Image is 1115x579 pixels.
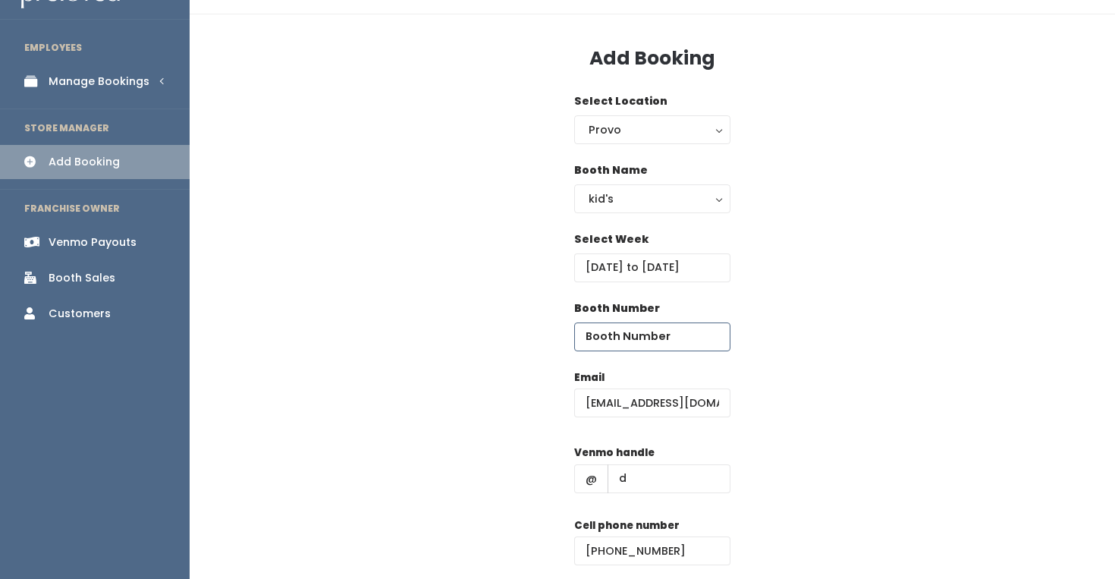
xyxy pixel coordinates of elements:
[49,154,120,170] div: Add Booking
[574,445,655,461] label: Venmo handle
[574,231,649,247] label: Select Week
[574,464,608,493] span: @
[49,234,137,250] div: Venmo Payouts
[574,162,648,178] label: Booth Name
[574,301,660,316] label: Booth Number
[574,115,730,144] button: Provo
[574,370,605,385] label: Email
[49,270,115,286] div: Booth Sales
[49,74,149,90] div: Manage Bookings
[574,253,730,282] input: Select week
[574,323,730,351] input: Booth Number
[574,537,730,565] input: (___) ___-____
[574,518,680,533] label: Cell phone number
[574,93,667,109] label: Select Location
[589,121,716,138] div: Provo
[589,190,716,207] div: kid's
[574,389,730,417] input: @ .
[574,184,730,213] button: kid's
[589,48,715,69] h3: Add Booking
[49,306,111,322] div: Customers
